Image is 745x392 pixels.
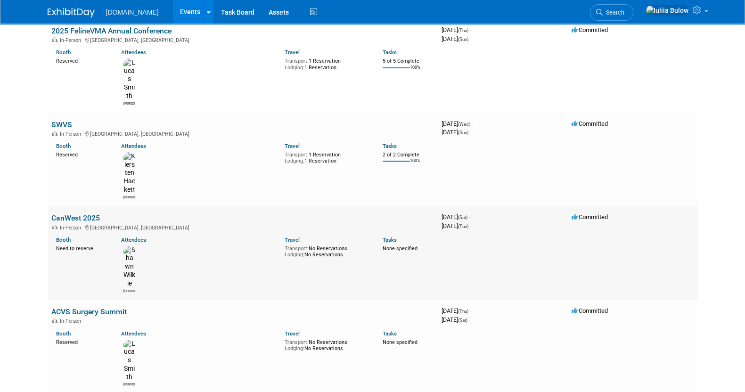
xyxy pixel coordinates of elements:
[383,330,397,337] a: Tasks
[56,330,71,337] a: Booth
[442,222,468,229] span: [DATE]
[285,252,304,258] span: Lodging:
[51,130,434,137] div: [GEOGRAPHIC_DATA], [GEOGRAPHIC_DATA]
[442,307,471,314] span: [DATE]
[48,8,95,17] img: ExhibitDay
[123,152,135,194] img: Kiersten Hackett
[121,143,146,149] a: Attendees
[410,65,420,78] td: 100%
[52,37,57,42] img: In-Person Event
[51,36,434,43] div: [GEOGRAPHIC_DATA], [GEOGRAPHIC_DATA]
[442,213,470,220] span: [DATE]
[285,244,368,258] div: No Reservations No Reservations
[285,345,304,351] span: Lodging:
[383,237,397,243] a: Tasks
[285,337,368,352] div: No Reservations No Reservations
[383,339,418,345] span: None specified
[60,37,84,43] span: In-Person
[285,58,309,64] span: Transport:
[383,152,434,158] div: 2 of 2 Complete
[442,120,473,127] span: [DATE]
[52,225,57,229] img: In-Person Event
[285,150,368,164] div: 1 Reservation 1 Reservation
[123,340,135,382] img: Lucas Smith
[572,120,608,127] span: Committed
[56,49,71,56] a: Booth
[285,339,309,345] span: Transport:
[383,49,397,56] a: Tasks
[285,245,309,252] span: Transport:
[470,26,471,33] span: -
[56,237,71,243] a: Booth
[285,65,304,71] span: Lodging:
[51,26,172,35] a: 2025 FelineVMA Annual Conference
[285,158,304,164] span: Lodging:
[285,330,300,337] a: Travel
[51,223,434,231] div: [GEOGRAPHIC_DATA], [GEOGRAPHIC_DATA]
[383,58,434,65] div: 5 of 5 Complete
[123,288,135,294] div: Shawn Wilkie
[56,56,107,65] div: Reserved
[442,26,471,33] span: [DATE]
[121,49,146,56] a: Attendees
[52,318,57,323] img: In-Person Event
[123,100,135,106] div: Lucas Smith
[442,35,468,42] span: [DATE]
[603,9,624,16] span: Search
[52,131,57,136] img: In-Person Event
[285,56,368,71] div: 1 Reservation 1 Reservation
[60,318,84,324] span: In-Person
[458,130,468,135] span: (Sun)
[458,215,467,220] span: (Sat)
[123,246,135,288] img: Shawn Wilkie
[56,337,107,346] div: Reserved
[572,307,608,314] span: Committed
[123,58,135,100] img: Lucas Smith
[60,131,84,137] span: In-Person
[56,244,107,252] div: Need to reserve
[646,5,689,16] img: Iuliia Bulow
[572,213,608,220] span: Committed
[469,213,470,220] span: -
[383,143,397,149] a: Tasks
[383,245,418,252] span: None specified
[285,49,300,56] a: Travel
[458,28,468,33] span: (Thu)
[285,143,300,149] a: Travel
[51,213,100,222] a: CanWest 2025
[410,158,420,171] td: 100%
[442,316,467,323] span: [DATE]
[470,307,471,314] span: -
[285,152,309,158] span: Transport:
[56,150,107,158] div: Reserved
[51,307,127,316] a: ACVS Surgery Summit
[121,330,146,337] a: Attendees
[123,194,135,200] div: Kiersten Hackett
[106,8,159,16] span: [DOMAIN_NAME]
[60,225,84,231] span: In-Person
[458,309,468,314] span: (Thu)
[123,381,135,387] div: Lucas Smith
[458,224,468,229] span: (Tue)
[472,120,473,127] span: -
[56,143,71,149] a: Booth
[121,237,146,243] a: Attendees
[458,318,467,323] span: (Sat)
[590,4,633,21] a: Search
[458,122,470,127] span: (Wed)
[51,120,72,129] a: SWVS
[442,129,468,136] span: [DATE]
[458,37,468,42] span: (Sun)
[285,237,300,243] a: Travel
[572,26,608,33] span: Committed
